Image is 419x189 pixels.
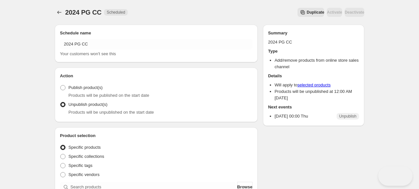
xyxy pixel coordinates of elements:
span: Products will be published on the start date [68,93,149,98]
span: Specific tags [68,163,93,168]
h2: Details [268,73,359,79]
span: Unpublish product(s) [68,102,108,107]
span: Your customers won't see this [60,51,116,56]
span: Specific collections [68,154,104,159]
h2: Next events [268,104,359,110]
h2: Summary [268,30,359,36]
span: Publish product(s) [68,85,103,90]
li: Will apply to [275,82,359,88]
span: Products will be unpublished on the start date [68,110,154,115]
span: Unpublish [339,114,356,119]
h2: Schedule name [60,30,253,36]
h2: Action [60,73,253,79]
h2: Product selection [60,132,253,139]
span: Scheduled [107,10,125,15]
iframe: Toggle Customer Support [378,166,412,186]
button: Schedules [55,8,64,17]
li: Add/remove products from online store sales channel [275,57,359,70]
li: Products will be unpublished at 12:00 AM [DATE] [275,88,359,101]
span: Specific products [68,145,101,150]
h2: Type [268,48,359,55]
span: 2024 PG CC [65,9,101,16]
span: Duplicate [307,10,324,15]
span: Specific vendors [68,172,99,177]
a: selected products [297,82,331,87]
p: [DATE] 00:00 Thu [275,113,308,120]
p: 2024 PG CC [268,39,359,45]
button: Secondary action label [297,8,324,17]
